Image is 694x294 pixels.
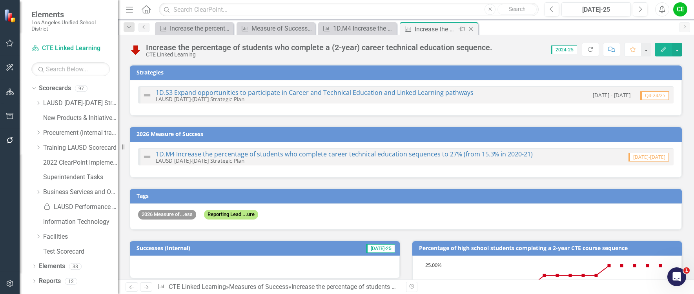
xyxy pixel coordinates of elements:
input: Search Below... [31,62,110,76]
path: 2025-26, 25. Target. [659,264,662,267]
span: 2024-25 [551,45,577,54]
small: Los Angeles Unified School District [31,19,110,32]
span: Elements [31,10,110,19]
path: Q2 (Oct-Dec)-24/25, 23. Target. [556,274,559,277]
a: CTE Linked Learning [169,283,226,290]
path: Q2 (Oct-Dec)-25/26, 25. Target. [620,264,623,267]
h3: Tags [137,193,678,199]
path: Q1 (Jul-Sep)-24/25, 23. Target. [543,274,546,277]
input: Search ClearPoint... [159,3,539,16]
iframe: Intercom live chat [667,267,686,286]
path: 2024-25, 23. Target. [594,274,597,277]
a: Measure of Success - Scorecard Report [239,24,313,33]
g: Target, line 2 of 2 with 17 data points. [454,264,662,287]
div: Increase the percentage of students who complete a (2-year) career technical education sequence. [146,43,492,52]
span: [DATE]-25 [366,244,395,253]
a: 1D.M4 Increase the percentage of students who complete career technical education sequences to 25... [320,24,395,33]
a: Business Services and Operations [43,188,118,197]
a: 1D.M4 Increase the percentage of students who complete career technical education sequences to 27... [156,150,533,158]
a: Test Scorecard [43,247,118,256]
img: Off Track [129,44,142,56]
a: 2022 ClearPoint Implementation [43,158,118,167]
span: 1 [683,267,690,274]
a: New Products & Initiatives 2024-25 [43,114,118,123]
a: Superintendent Tasks [43,173,118,182]
a: Facilities [43,232,118,241]
button: CE [673,2,687,16]
a: Measures of Success [229,283,288,290]
a: Elements [39,262,65,271]
img: Not Defined [142,91,152,100]
small: LAUSD [DATE]-[DATE] Strategic Plan [156,95,244,103]
div: [DATE]-25 [564,5,628,15]
h3: Percentage of high school students completing a 2-year CTE course sequence [419,245,678,251]
path: Q4 (Apr-Jun)-24/25, 23. Target. [581,274,585,277]
a: LAUSD [DATE]-[DATE] Strategic Plan [43,99,118,108]
div: Increase the percentage of students who complete a (2-year) career technical education sequence. [291,283,562,290]
img: Not Defined [142,152,152,162]
a: CTE Linked Learning [31,44,110,53]
text: 25.00% [425,261,442,269]
div: CTE Linked Learning [146,52,492,58]
div: Increase the percentage of students who complete a (2-year) career technical education sequence. [415,24,457,34]
div: 12 [65,278,77,285]
img: ClearPoint Strategy [4,8,18,23]
a: Procurement (internal tracking for CPO, CBO only) [43,129,118,138]
path: Q4 (Apr-Jun)-25/26, 25. Target. [646,264,649,267]
a: Increase the percentage of English Learners who make progress on learning English as measured by ... [157,24,231,33]
button: Search [497,4,537,15]
a: Information Technology [43,218,118,227]
small: LAUSD [DATE]-[DATE] Strategic Plan [156,157,244,164]
span: Q4-24/25 [640,91,669,100]
span: 2026 Measure of...ess [138,210,196,220]
path: Q3 (Jan-Mar)-24/25, 23. Target. [568,274,572,277]
span: Reporting Lead ...ure [204,210,258,220]
div: » » [157,283,400,292]
a: Reports [39,277,61,286]
a: 1D.S3 Expand opportunities to participate in Career and Technical Education and Linked Learning p... [156,88,474,97]
h3: 2026 Measure of Success [137,131,678,137]
a: LAUSD Performance Meter [43,203,118,212]
button: [DATE]-25 [561,2,631,16]
div: 1D.M4 Increase the percentage of students who complete career technical education sequences to 25... [333,24,395,33]
small: [DATE] - [DATE] [593,91,630,99]
div: Measure of Success - Scorecard Report [251,24,313,33]
a: Training LAUSD Scorecard [43,143,118,152]
span: Search [509,6,526,12]
path: Q3 (Jan-Mar)-25/26, 25. Target. [633,264,636,267]
h3: Successes (Internal) [137,245,303,251]
span: [DATE]-[DATE] [628,153,669,162]
h3: Strategies [137,69,678,75]
a: Scorecards [39,84,71,93]
div: Increase the percentage of English Learners who make progress on learning English as measured by ... [170,24,231,33]
div: 38 [69,263,82,270]
path: Q1 (Jul-Sep)-25/26, 25. Target. [607,264,610,267]
div: 97 [75,85,87,92]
